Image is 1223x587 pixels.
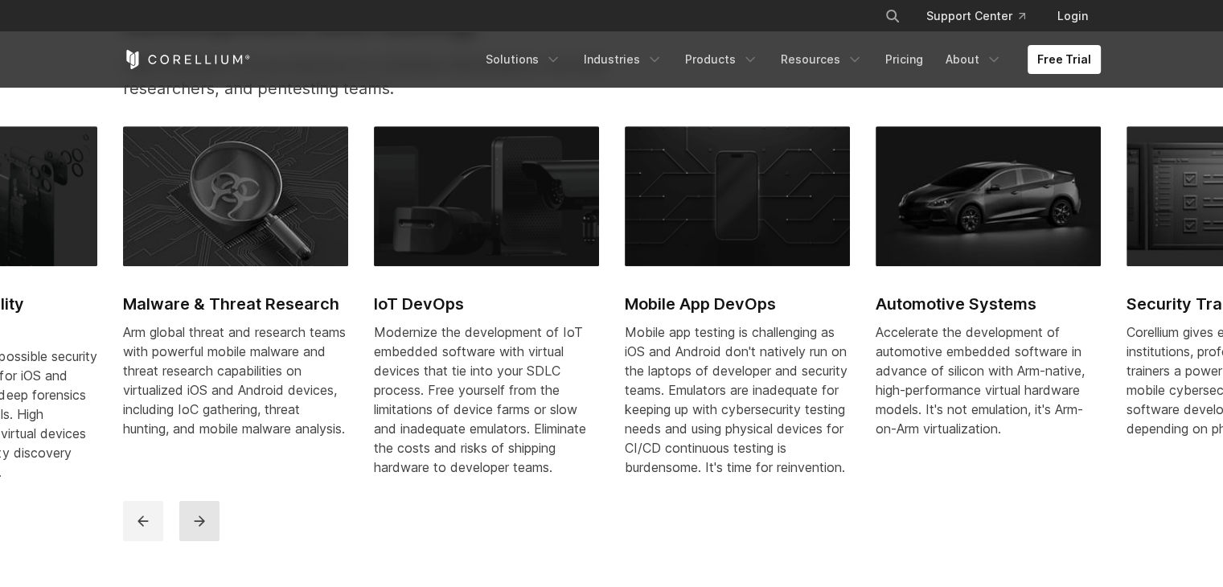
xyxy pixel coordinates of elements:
h2: Automotive Systems [876,292,1101,316]
a: Corellium Home [123,50,251,69]
a: Free Trial [1028,45,1101,74]
a: Support Center [913,2,1038,31]
h2: Mobile App DevOps [625,292,850,316]
button: next [179,501,220,541]
a: Malware & Threat Research Malware & Threat Research Arm global threat and research teams with pow... [123,126,348,458]
button: previous [123,501,163,541]
a: Industries [574,45,672,74]
p: Accelerate the development of automotive embedded software in advance of silicon with Arm-native,... [876,322,1101,438]
h2: Malware & Threat Research [123,292,348,316]
a: IoT DevOps IoT DevOps Modernize the development of IoT embedded software with virtual devices tha... [374,126,599,496]
a: Login [1044,2,1101,31]
a: Automotive Systems Automotive Systems Accelerate the development of automotive embedded software ... [876,126,1101,470]
img: IoT DevOps [374,126,599,266]
a: Mobile App DevOps Mobile App DevOps Mobile app testing is challenging as iOS and Android don't na... [625,126,850,496]
a: Products [675,45,768,74]
div: Navigation Menu [476,45,1101,74]
a: About [936,45,1012,74]
h2: IoT DevOps [374,292,599,316]
img: Automotive Systems [876,126,1101,266]
a: Solutions [476,45,571,74]
img: Mobile App DevOps [625,126,850,266]
a: Pricing [876,45,933,74]
div: Arm global threat and research teams with powerful mobile malware and threat research capabilitie... [123,322,348,438]
div: Modernize the development of IoT embedded software with virtual devices that tie into your SDLC p... [374,322,599,477]
button: Search [878,2,907,31]
div: Mobile app testing is challenging as iOS and Android don't natively run on the laptops of develop... [625,322,850,477]
div: Navigation Menu [865,2,1101,31]
img: Malware & Threat Research [123,126,348,266]
a: Resources [771,45,872,74]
